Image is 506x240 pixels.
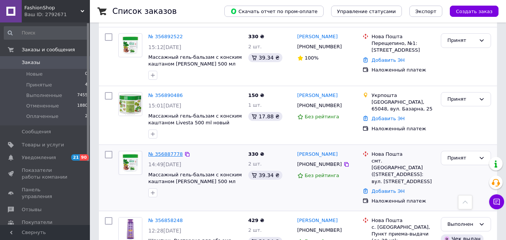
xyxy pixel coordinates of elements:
div: 39.34 ₴ [248,53,282,62]
a: Фото товару [118,33,142,57]
div: Наложенный платеж [372,125,435,132]
span: 330 ₴ [248,34,264,39]
span: Заказы и сообщения [22,46,75,53]
span: Отзывы [22,206,42,213]
span: Покупатели [22,219,52,226]
a: № 356892522 [148,34,183,39]
a: Фото товару [118,92,142,116]
div: Нова Пошта [372,217,435,224]
button: Управление статусами [331,6,402,17]
span: 12:28[DATE] [148,228,181,234]
button: Чат с покупателем [489,194,504,209]
div: Наложенный платеж [372,67,435,73]
button: Экспорт [409,6,442,17]
span: Показатели работы компании [22,167,69,180]
div: Принят [447,95,476,103]
a: [PERSON_NAME] [297,92,338,99]
a: Добавить ЭН [372,188,405,194]
a: [PERSON_NAME] [297,33,338,40]
div: 39.34 ₴ [248,171,282,180]
span: 90 [80,154,88,161]
span: Заказы [22,59,40,66]
span: FashionShop [24,4,81,11]
a: [PERSON_NAME] [297,217,338,224]
img: Фото товару [119,92,142,116]
span: 1880 [77,103,88,109]
a: Создать заказ [442,8,499,14]
span: Без рейтинга [305,114,339,119]
div: [PHONE_NUMBER] [296,225,343,235]
a: № 356890486 [148,92,183,98]
div: Ваш ID: 2792671 [24,11,90,18]
div: 17.88 ₴ [248,112,282,121]
div: [GEOGRAPHIC_DATA], 65048, вул. Базарна, 25 [372,99,435,112]
div: Перещепино, №1: [STREET_ADDRESS] [372,40,435,54]
span: Товары и услуги [22,142,64,148]
span: 150 ₴ [248,92,264,98]
span: 2 шт. [248,44,262,49]
span: 2 шт. [248,161,262,167]
span: 21 [71,154,80,161]
div: Укрпошта [372,92,435,99]
div: [PHONE_NUMBER] [296,160,343,169]
div: Наложенный платеж [372,198,435,204]
a: Добавить ЭН [372,116,405,121]
a: № 356858248 [148,218,183,223]
span: 100% [305,55,319,61]
span: 14:49[DATE] [148,161,181,167]
div: Нова Пошта [372,151,435,158]
div: [PHONE_NUMBER] [296,42,343,52]
span: 0 [85,71,88,78]
div: Принят [447,37,476,45]
button: Скачать отчет по пром-оплате [224,6,324,17]
span: 7455 [77,92,88,99]
span: Без рейтинга [305,173,339,178]
span: 330 ₴ [248,151,264,157]
span: Уведомления [22,154,56,161]
span: 2 [85,113,88,120]
span: Отмененные [26,103,59,109]
img: Фото товару [120,151,141,174]
input: Поиск [4,26,88,40]
span: Оплаченные [26,113,58,120]
a: Добавить ЭН [372,57,405,63]
a: Фото товару [118,151,142,175]
span: Панель управления [22,186,69,200]
h1: Список заказов [112,7,177,16]
span: Экспорт [415,9,436,14]
span: 15:12[DATE] [148,44,181,50]
a: [PERSON_NAME] [297,151,338,158]
div: Принят [447,154,476,162]
button: Создать заказ [450,6,499,17]
img: Фото товару [120,34,141,57]
div: смт. [GEOGRAPHIC_DATA] ([STREET_ADDRESS]: вул. [STREET_ADDRESS] [372,158,435,185]
span: 429 ₴ [248,218,264,223]
span: Сообщения [22,128,51,135]
a: Массажный гель-бальзам с конским каштаном [PERSON_NAME] 500 мл [148,54,242,67]
span: Скачать отчет по пром-оплате [230,8,318,15]
div: Выполнен [447,221,476,228]
a: Массажный гель-бальзам с конским каштаном [PERSON_NAME] 500 мл [148,172,242,185]
span: 1 шт. [248,102,262,108]
span: 4 [85,82,88,88]
span: Принятые [26,82,52,88]
div: Нова Пошта [372,33,435,40]
div: [PHONE_NUMBER] [296,101,343,110]
span: Создать заказ [456,9,493,14]
span: Новые [26,71,43,78]
span: Выполненные [26,92,62,99]
a: № 356887778 [148,151,183,157]
span: 2 шт. [248,227,262,233]
span: Управление статусами [337,9,396,14]
a: Массажный гель-бальзам с конским каштаном Livesta 500 ml новый дизайн [148,113,242,133]
span: 15:01[DATE] [148,103,181,109]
